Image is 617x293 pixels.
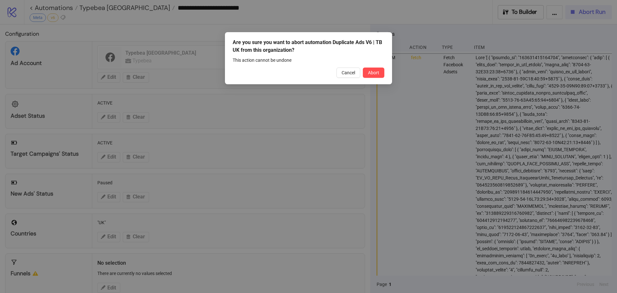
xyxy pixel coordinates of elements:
[336,68,360,78] button: Cancel
[233,39,384,54] div: Are you sure you want to abort automation Duplicate Ads V6 | TB UK from this organization?
[233,57,384,64] div: This action cannot be undone
[342,70,355,75] span: Cancel
[368,70,379,75] span: Abort
[363,68,384,78] button: Abort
